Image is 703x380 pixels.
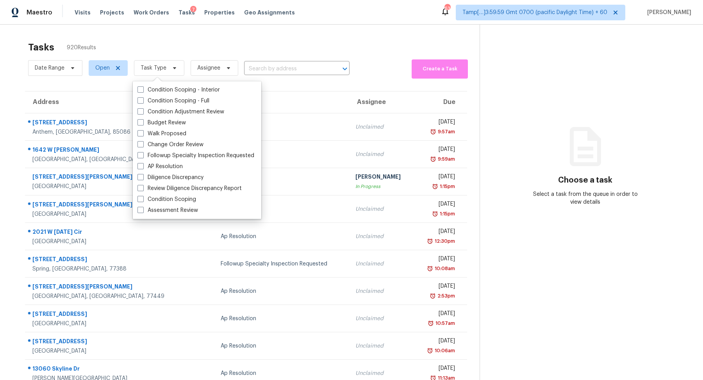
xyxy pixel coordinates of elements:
div: [DATE] [421,310,455,319]
label: Budget Review [137,119,186,127]
div: Unclaimed [355,342,408,350]
div: [GEOGRAPHIC_DATA], [GEOGRAPHIC_DATA], 77449 [32,292,184,300]
label: Condition Scoping - Full [137,97,209,105]
div: [GEOGRAPHIC_DATA] [32,238,184,246]
div: Unclaimed [355,369,408,377]
span: Tamp[…]3:59:59 Gmt 0700 (pacific Daylight Time) + 60 [462,9,607,16]
div: [DATE] [421,337,455,347]
div: [STREET_ADDRESS] [32,337,184,347]
div: [STREET_ADDRESS] [32,255,184,265]
img: Overdue Alarm Icon [432,210,438,218]
input: Search by address [244,63,328,75]
div: 9:57am [436,128,455,136]
span: Tasks [178,10,195,15]
label: Diligence Discrepancy [137,174,203,181]
span: Task Type [141,64,166,72]
div: [GEOGRAPHIC_DATA] [32,347,184,355]
div: 634 [444,5,450,13]
img: Overdue Alarm Icon [427,347,433,355]
span: Work Orders [134,9,169,16]
label: Condition Scoping - Interior [137,86,220,94]
div: Ap Resolution [221,123,343,131]
div: Unclaimed [355,315,408,323]
div: Ap Resolution [221,369,343,377]
div: [STREET_ADDRESS] [32,118,184,128]
label: Walk Proposed [137,130,186,138]
span: Projects [100,9,124,16]
div: [STREET_ADDRESS][PERSON_NAME] [32,283,184,292]
th: Assignee [349,91,414,113]
span: Create a Task [416,65,464,73]
div: 10:08am [433,265,455,272]
div: 7 [190,6,196,14]
div: [DATE] [421,200,455,210]
div: In Progress [355,183,408,190]
div: Unclaimed [355,260,408,268]
div: 12:30pm [433,237,455,245]
div: [DATE] [421,282,455,292]
div: Spring, [GEOGRAPHIC_DATA], 77388 [32,265,184,273]
button: Open [339,63,350,74]
span: Date Range [35,64,64,72]
h3: Choose a task [558,176,612,184]
label: Assessment Review [137,206,198,214]
img: Overdue Alarm Icon [428,319,434,327]
img: Overdue Alarm Icon [432,183,438,190]
div: 9:59am [436,155,455,163]
div: 1:15pm [438,183,455,190]
div: Followup Specialty Inspection Requested [221,260,343,268]
span: Geo Assignments [244,9,295,16]
span: [PERSON_NAME] [644,9,691,16]
h2: Tasks [28,43,54,51]
div: [DATE] [421,228,455,237]
div: 2:53pm [436,292,455,300]
span: Visits [75,9,91,16]
div: Unclaimed [355,205,408,213]
img: Overdue Alarm Icon [427,265,433,272]
label: Condition Adjustment Review [137,108,224,116]
label: AP Resolution [137,163,183,170]
div: [STREET_ADDRESS] [32,310,184,320]
span: Assignee [197,64,220,72]
th: Due [414,91,467,113]
img: Overdue Alarm Icon [430,292,436,300]
div: [STREET_ADDRESS][PERSON_NAME] [32,201,184,210]
button: Create a Task [412,59,468,79]
th: Type [214,91,349,113]
label: Change Order Review [137,141,203,149]
div: Ap Resolution [221,342,343,350]
span: Open [95,64,110,72]
div: [GEOGRAPHIC_DATA] [32,320,184,328]
div: [GEOGRAPHIC_DATA] [32,210,184,218]
span: Properties [204,9,235,16]
div: [STREET_ADDRESS][PERSON_NAME] [32,173,184,183]
div: [DATE] [421,173,455,183]
div: Select a task from the queue in order to view details [533,190,638,206]
div: Unclaimed [355,233,408,240]
img: Overdue Alarm Icon [430,155,436,163]
div: 1:15pm [438,210,455,218]
div: Unclaimed [355,287,408,295]
div: [GEOGRAPHIC_DATA] [32,183,184,190]
div: [GEOGRAPHIC_DATA], [GEOGRAPHIC_DATA], 85015 [32,156,184,163]
div: Ap Resolution [221,315,343,323]
div: Anthem, [GEOGRAPHIC_DATA], 85086 [32,128,184,136]
img: Overdue Alarm Icon [430,128,436,136]
div: 2021 W [DATE] Cir [32,228,184,238]
img: Overdue Alarm Icon [427,237,433,245]
div: [DATE] [421,255,455,265]
label: Followup Specialty Inspection Requested [137,152,254,160]
div: Walk Proposed [221,205,343,213]
th: Address [25,91,190,113]
div: Ap Resolution [221,287,343,295]
div: [DATE] [421,364,455,374]
div: Unclaimed [355,151,408,158]
div: [DATE] [421,145,455,155]
div: 1642 W [PERSON_NAME] [32,146,184,156]
div: 13060 Skyline Dr [32,365,184,375]
span: Maestro [27,9,52,16]
div: [DATE] [421,118,455,128]
div: Ap Resolution [221,233,343,240]
label: Condition Scoping [137,195,196,203]
div: Walk Proposed [221,178,343,186]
